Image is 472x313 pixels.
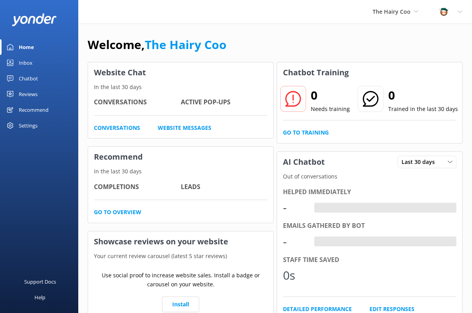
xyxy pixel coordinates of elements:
[283,128,329,137] a: Go to Training
[88,231,273,252] h3: Showcase reviews on your website
[12,13,57,26] img: yonder-white-logo.png
[181,182,268,192] h4: Leads
[162,297,199,312] a: Install
[277,172,462,181] p: Out of conversations
[373,8,411,15] span: The Hairy Coo
[145,36,227,53] a: The Hairy Coo
[19,102,49,118] div: Recommend
[283,187,456,197] div: Helped immediately
[19,71,38,86] div: Chatbot
[94,97,181,107] h4: Conversations
[283,255,456,265] div: Staff time saved
[19,118,38,133] div: Settings
[88,83,273,91] p: In the last 30 days
[88,167,273,176] p: In the last 30 days
[314,203,320,213] div: -
[94,124,140,132] a: Conversations
[88,147,273,167] h3: Recommend
[277,152,331,172] h3: AI Chatbot
[311,86,350,105] h2: 0
[94,271,267,289] p: Use social proof to increase website sales. Install a badge or carousel on your website.
[88,35,227,54] h1: Welcome,
[94,182,181,192] h4: Completions
[181,97,268,107] h4: Active Pop-ups
[283,232,306,251] div: -
[314,237,320,247] div: -
[388,86,458,105] h2: 0
[277,62,355,83] h3: Chatbot Training
[283,266,306,285] div: 0s
[88,252,273,260] p: Your current review carousel (latest 5 star reviews)
[283,221,456,231] div: Emails gathered by bot
[94,208,141,217] a: Go to overview
[311,105,350,113] p: Needs training
[19,39,34,55] div: Home
[158,124,211,132] a: Website Messages
[19,86,38,102] div: Reviews
[402,158,440,166] span: Last 30 days
[24,274,56,289] div: Support Docs
[88,62,273,83] h3: Website Chat
[34,289,45,305] div: Help
[438,6,450,18] img: 457-1738239164.png
[388,105,458,113] p: Trained in the last 30 days
[283,198,306,217] div: -
[19,55,32,71] div: Inbox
